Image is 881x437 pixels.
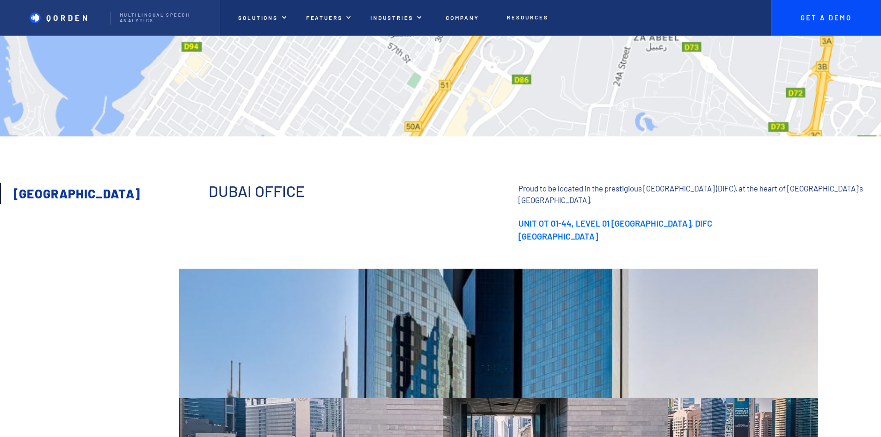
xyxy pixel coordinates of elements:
[120,12,210,24] p: Multilingual Speech analytics
[446,14,479,21] p: Company
[46,13,90,22] p: QORDEN
[306,14,343,21] p: Featuers
[209,183,305,200] p: Dubai office
[370,14,413,21] p: Industries
[238,14,278,21] p: Solutions
[13,190,141,197] div: [GEOGRAPHIC_DATA]
[791,14,861,22] p: Get A Demo
[507,14,548,20] p: Resources
[518,218,712,241] strong: UNIT OT 01-44, LEVEL 01 [GEOGRAPHIC_DATA], DIFC [GEOGRAPHIC_DATA]
[518,183,881,206] p: Proud to be located in the prestigious [GEOGRAPHIC_DATA] (DIFC), at the heart of [GEOGRAPHIC_DATA...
